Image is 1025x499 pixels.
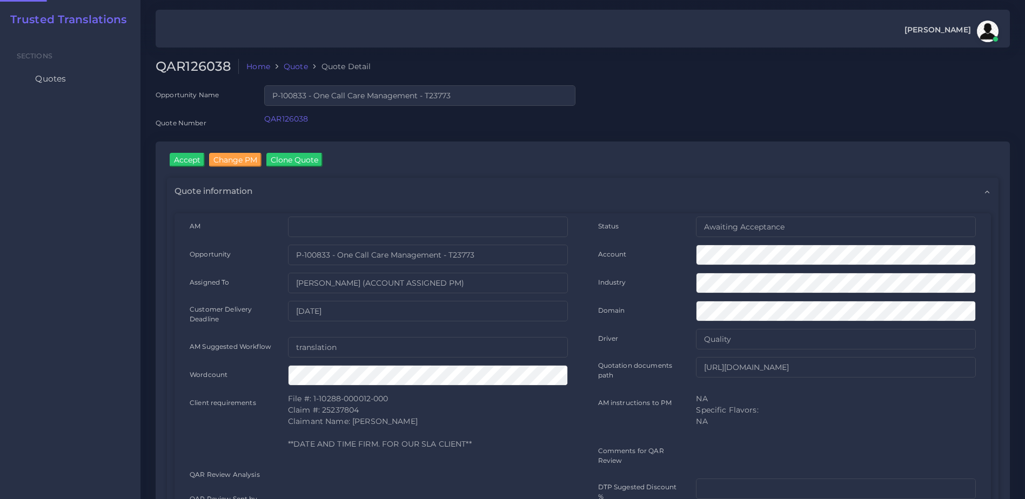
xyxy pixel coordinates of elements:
[8,68,132,90] a: Quotes
[175,185,252,197] span: Quote information
[156,118,206,127] label: Quote Number
[190,398,256,407] label: Client requirements
[190,221,200,231] label: AM
[209,153,262,167] input: Change PM
[696,393,976,427] p: NA Specific Flavors: NA
[190,342,271,351] label: AM Suggested Workflow
[598,221,619,231] label: Status
[308,61,371,72] li: Quote Detail
[598,249,627,259] label: Account
[598,398,672,407] label: AM instructions to PM
[35,73,66,85] span: Quotes
[288,393,568,450] p: File #: 1-10288-000012-000 Claim #: 25237804 Claimant Name: [PERSON_NAME] **DATE AND TIME FIRM. F...
[977,21,999,42] img: avatar
[905,26,971,33] span: [PERSON_NAME]
[246,61,270,72] a: Home
[17,52,52,60] span: Sections
[284,61,308,72] a: Quote
[598,278,626,287] label: Industry
[167,178,999,205] div: Quote information
[3,13,127,26] a: Trusted Translations
[266,153,323,167] input: Clone Quote
[156,90,219,99] label: Opportunity Name
[190,305,273,323] label: Customer Delivery Deadline
[899,21,1002,42] a: [PERSON_NAME]avatar
[156,59,239,75] h2: QAR126038
[288,273,568,293] input: pm
[598,306,625,315] label: Domain
[170,153,205,167] input: Accept
[598,446,681,465] label: Comments for QAR Review
[190,370,227,379] label: Wordcount
[598,334,619,343] label: Driver
[190,278,230,287] label: Assigned To
[598,361,681,380] label: Quotation documents path
[264,114,308,124] a: QAR126038
[190,249,231,259] label: Opportunity
[190,470,260,479] label: QAR Review Analysis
